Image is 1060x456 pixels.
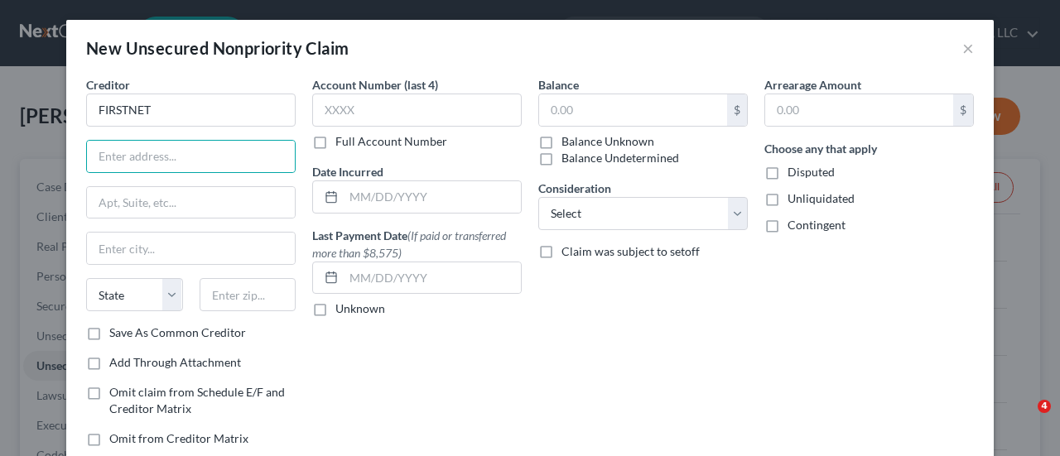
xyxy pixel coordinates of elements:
[312,227,522,262] label: Last Payment Date
[561,133,654,150] label: Balance Unknown
[788,191,855,205] span: Unliquidated
[335,300,385,317] label: Unknown
[727,94,747,126] div: $
[344,181,521,213] input: MM/DD/YYYY
[335,133,447,150] label: Full Account Number
[764,140,877,157] label: Choose any that apply
[344,262,521,294] input: MM/DD/YYYY
[788,218,846,232] span: Contingent
[86,94,296,127] input: Search creditor by name...
[200,278,296,311] input: Enter zip...
[109,324,246,341] label: Save As Common Creditor
[312,76,438,94] label: Account Number (last 4)
[953,94,973,126] div: $
[312,94,522,127] input: XXXX
[561,244,700,258] span: Claim was subject to setoff
[788,165,835,179] span: Disputed
[1004,400,1043,439] iframe: Intercom live chat
[312,163,383,180] label: Date Incurred
[1038,400,1051,413] span: 4
[86,78,130,92] span: Creditor
[539,94,727,126] input: 0.00
[962,38,974,58] button: ×
[109,431,248,445] span: Omit from Creditor Matrix
[109,354,241,371] label: Add Through Attachment
[109,385,285,415] span: Omit claim from Schedule E/F and Creditor Matrix
[87,233,295,264] input: Enter city...
[87,187,295,218] input: Apt, Suite, etc...
[561,150,679,166] label: Balance Undetermined
[86,36,349,60] div: New Unsecured Nonpriority Claim
[764,76,861,94] label: Arrearage Amount
[765,94,953,126] input: 0.00
[538,180,611,197] label: Consideration
[87,141,295,172] input: Enter address...
[538,76,579,94] label: Balance
[312,228,506,260] span: (If paid or transferred more than $8,575)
